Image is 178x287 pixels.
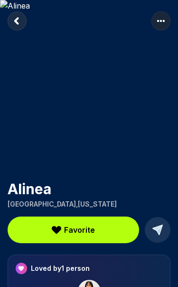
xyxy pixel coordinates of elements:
h3: Loved by 1 person [31,264,90,273]
button: Favorite [8,217,139,243]
p: [GEOGRAPHIC_DATA] , [US_STATE] [8,199,170,209]
button: Return to previous page [8,11,27,30]
button: More options [151,11,170,30]
span: Favorite [64,224,95,236]
h1: Alinea [8,180,170,198]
